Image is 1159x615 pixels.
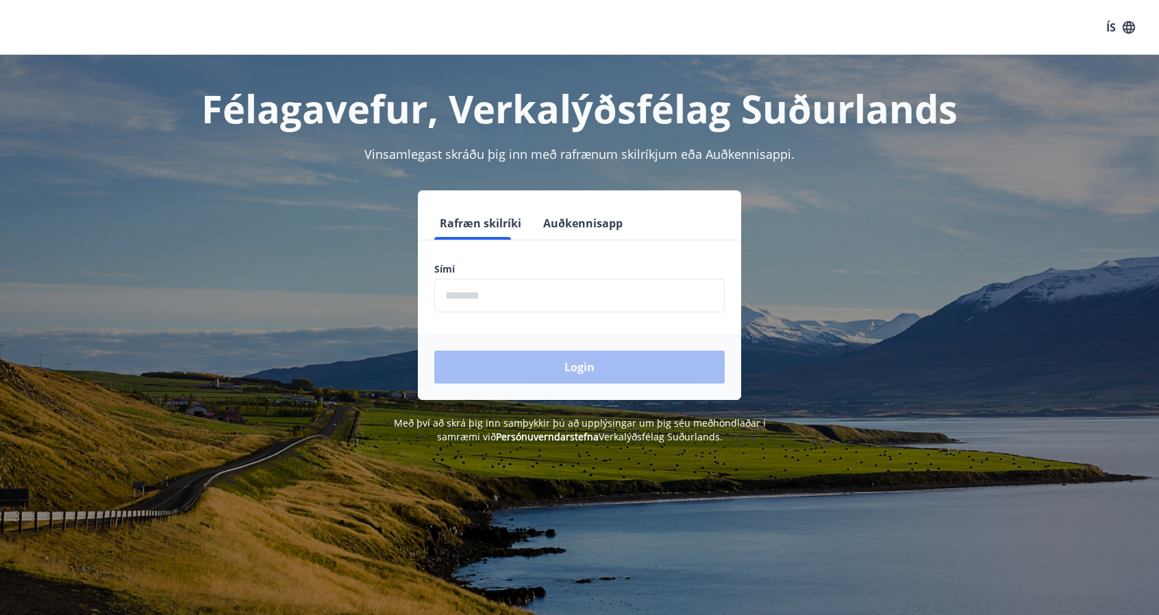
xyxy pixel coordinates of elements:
span: Með því að skrá þig inn samþykkir þú að upplýsingar um þig séu meðhöndlaðar í samræmi við Verkalý... [394,416,766,443]
button: ÍS [1099,15,1143,40]
label: Sími [434,262,725,276]
button: Rafræn skilríki [434,207,527,240]
a: Persónuverndarstefna [496,430,599,443]
h1: Félagavefur, Verkalýðsfélag Suðurlands [103,82,1056,134]
span: Vinsamlegast skráðu þig inn með rafrænum skilríkjum eða Auðkennisappi. [364,146,795,162]
button: Auðkennisapp [538,207,628,240]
